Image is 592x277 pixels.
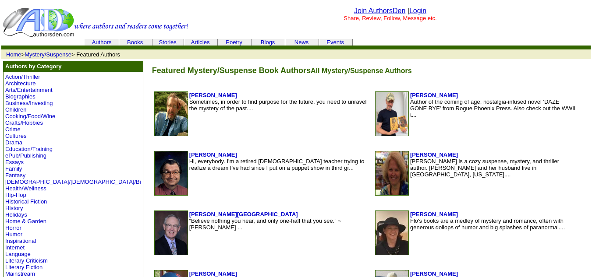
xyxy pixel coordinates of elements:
a: Poetry [226,39,242,46]
a: Hip-Hop [5,192,26,198]
a: Inspirational [5,238,36,244]
a: Stories [159,39,176,46]
a: Internet [5,244,25,251]
a: [PERSON_NAME] [410,151,458,158]
a: Literary Fiction [5,264,43,270]
font: Share, Review, Follow, Message etc. [344,15,436,21]
a: Language [5,251,31,257]
a: Arts/Entertainment [5,87,53,93]
a: [PERSON_NAME] [189,151,237,158]
a: Books [127,39,143,46]
a: Education/Training [5,146,53,152]
a: Horror [5,224,21,231]
a: Family [5,165,22,172]
font: > > Featured Authors [6,51,120,58]
img: cleardot.gif [85,42,86,42]
font: Flo's books are a medley of mystery and romance, often with generous dollops of humor and big spl... [410,217,565,231]
a: Crime [5,126,21,133]
a: [DEMOGRAPHIC_DATA]/[DEMOGRAPHIC_DATA]/Bi [5,179,141,185]
a: Home [6,51,21,58]
a: Health/Wellness [5,185,46,192]
font: Author of the coming of age, nostalgia-infused novel 'DAZE GONE BYE' from Rogue Phoenix Press. Al... [410,98,575,118]
a: Literary Criticism [5,257,48,264]
a: [PERSON_NAME] [410,92,458,98]
font: “Believe nothing you hear, and only one-half that you see.” ~ [PERSON_NAME] ... [189,217,341,231]
img: cleardot.gif [285,42,286,42]
a: [PERSON_NAME][GEOGRAPHIC_DATA] [189,211,298,217]
font: Sometimes, in order to find purpose for the future, you need to unravel the mystery of the past.... [189,98,367,112]
img: 7387.jpg [376,92,408,136]
a: Biographies [5,93,35,100]
img: 38787.jpg [155,92,188,136]
a: Historical Fiction [5,198,47,205]
font: Hi, everybody. I'm a retired [DEMOGRAPHIC_DATA] teacher trying to realize a dream I've had since ... [189,158,365,171]
font: All Mystery/Suspense Authors [311,67,412,74]
a: Cooking/Food/Wine [5,113,55,119]
img: 86714.jpg [376,211,408,255]
font: [PERSON_NAME] is a cozy suspense, mystery, and thriller author. [PERSON_NAME] and her husband liv... [410,158,559,178]
a: All Mystery/Suspense Authors [311,66,412,75]
a: Login [409,7,426,14]
a: [PERSON_NAME] [189,270,237,277]
a: Holidays [5,211,27,218]
a: [PERSON_NAME] [410,270,458,277]
a: Join AuthorsDen [354,7,405,14]
a: Events [326,39,344,46]
a: Crafts/Hobbies [5,119,43,126]
a: [PERSON_NAME] [410,211,458,217]
img: 75325.jpg [155,151,188,195]
a: Cultures [5,133,26,139]
a: Architecture [5,80,35,87]
a: Home & Garden [5,218,46,224]
img: cleardot.gif [251,42,252,42]
font: | [408,7,426,14]
a: Action/Thriller [5,74,40,80]
img: cleardot.gif [152,42,153,42]
a: History [5,205,23,211]
a: Mainstream [5,270,35,277]
a: Authors [92,39,112,46]
a: Children [5,106,26,113]
img: cleardot.gif [352,42,353,42]
img: 187385.jpg [376,151,408,195]
img: header_logo2.gif [3,7,188,38]
a: [PERSON_NAME] [189,92,237,98]
a: Business/Investing [5,100,53,106]
img: 126192.jpg [155,211,188,255]
a: Drama [5,139,22,146]
a: Humor [5,231,22,238]
font: Featured Mystery/Suspense Book Authors [152,66,311,75]
a: ePub/Publishing [5,152,46,159]
a: Essays [5,159,24,165]
img: cleardot.gif [217,42,218,42]
a: News [294,39,309,46]
a: Blogs [261,39,275,46]
a: Fantasy [5,172,25,179]
b: Authors by Category [5,63,62,70]
img: cleardot.gif [589,46,590,49]
a: Articles [191,39,210,46]
a: Mystery/Suspense [25,51,71,58]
